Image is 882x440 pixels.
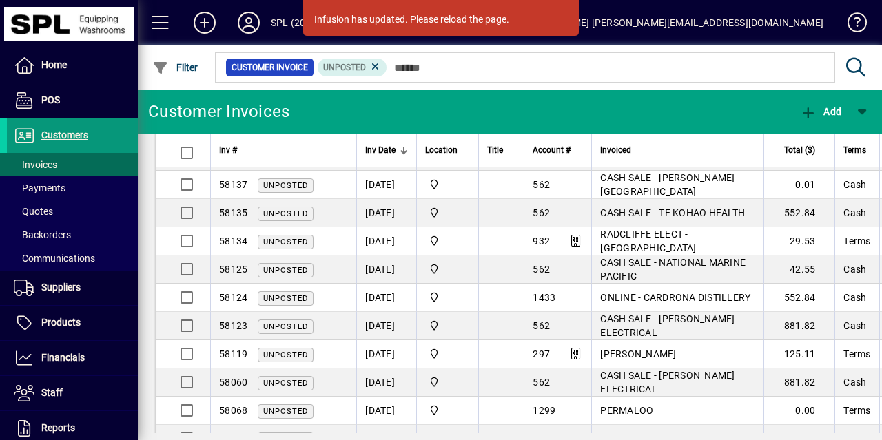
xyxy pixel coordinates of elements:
[14,206,53,217] span: Quotes
[263,294,308,303] span: Unposted
[843,235,870,247] span: Terms
[149,55,202,80] button: Filter
[365,143,408,158] div: Inv Date
[356,397,416,425] td: [DATE]
[232,61,308,74] span: Customer Invoice
[843,264,866,275] span: Cash
[800,106,841,117] span: Add
[425,346,470,362] span: SPL (2021) Limited
[843,179,866,190] span: Cash
[183,10,227,35] button: Add
[487,143,515,158] div: Title
[263,322,308,331] span: Unposted
[600,143,755,158] div: Invoiced
[533,377,550,388] span: 562
[763,312,834,340] td: 881.82
[600,405,653,416] span: PERMALOO
[356,368,416,397] td: [DATE]
[263,407,308,416] span: Unposted
[772,143,828,158] div: Total ($)
[7,223,138,247] a: Backorders
[41,422,75,433] span: Reports
[14,182,65,193] span: Payments
[356,340,416,368] td: [DATE]
[318,59,387,76] mat-chip: Customer Invoice Status: Unposted
[41,282,81,293] span: Suppliers
[219,235,247,247] span: 58134
[425,290,470,305] span: SPL (2021) Limited
[323,63,366,72] span: Unposted
[14,229,71,240] span: Backorders
[356,255,416,284] td: [DATE]
[7,176,138,200] a: Payments
[263,209,308,218] span: Unposted
[600,172,735,197] span: CASH SALE - [PERSON_NAME][GEOGRAPHIC_DATA]
[600,292,750,303] span: ONLINE - CARDRONA DISTILLERY
[600,143,631,158] span: Invoiced
[425,403,470,418] span: SPL (2021) Limited
[148,101,289,123] div: Customer Invoices
[219,348,247,359] span: 58119
[763,171,834,199] td: 0.01
[227,10,271,35] button: Profile
[763,397,834,425] td: 0.00
[514,12,823,34] div: [PERSON_NAME] [PERSON_NAME][EMAIL_ADDRESS][DOMAIN_NAME]
[41,352,85,363] span: Financials
[7,306,138,340] a: Products
[263,350,308,359] span: Unposted
[600,257,746,282] span: CASH SALE - NATIONAL MARINE PACIFIC
[533,143,583,158] div: Account #
[425,143,458,158] span: Location
[356,227,416,255] td: [DATE]
[356,199,416,227] td: [DATE]
[263,181,308,190] span: Unposted
[7,341,138,375] a: Financials
[797,99,845,124] button: Add
[425,262,470,277] span: SPL (2021) Limited
[763,227,834,255] td: 29.53
[843,143,866,158] span: Terms
[843,348,870,359] span: Terms
[7,247,138,270] a: Communications
[41,129,88,140] span: Customers
[533,405,555,416] span: 1299
[219,179,247,190] span: 58137
[219,405,247,416] span: 58068
[533,207,550,218] span: 562
[533,143,571,158] span: Account #
[14,159,57,170] span: Invoices
[356,171,416,199] td: [DATE]
[425,318,470,333] span: SPL (2021) Limited
[600,229,696,253] span: RADCLIFFE ELECT - [GEOGRAPHIC_DATA]
[219,377,247,388] span: 58060
[7,376,138,410] a: Staff
[763,255,834,284] td: 42.55
[152,62,198,73] span: Filter
[7,48,138,83] a: Home
[7,153,138,176] a: Invoices
[263,238,308,247] span: Unposted
[263,266,308,275] span: Unposted
[7,83,138,118] a: POS
[425,143,470,158] div: Location
[763,340,834,368] td: 125.11
[487,143,503,158] span: Title
[843,377,866,388] span: Cash
[41,387,63,398] span: Staff
[600,348,676,359] span: [PERSON_NAME]
[533,264,550,275] span: 562
[14,253,95,264] span: Communications
[365,143,396,158] span: Inv Date
[533,348,550,359] span: 297
[843,207,866,218] span: Cash
[600,370,735,395] span: CASH SALE - [PERSON_NAME] ELECTRICAL
[7,200,138,223] a: Quotes
[843,292,866,303] span: Cash
[425,177,470,192] span: SPL (2021) Limited
[41,94,60,105] span: POS
[219,320,247,331] span: 58123
[356,312,416,340] td: [DATE]
[763,368,834,397] td: 881.82
[763,199,834,227] td: 552.84
[425,233,470,249] span: SPL (2021) Limited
